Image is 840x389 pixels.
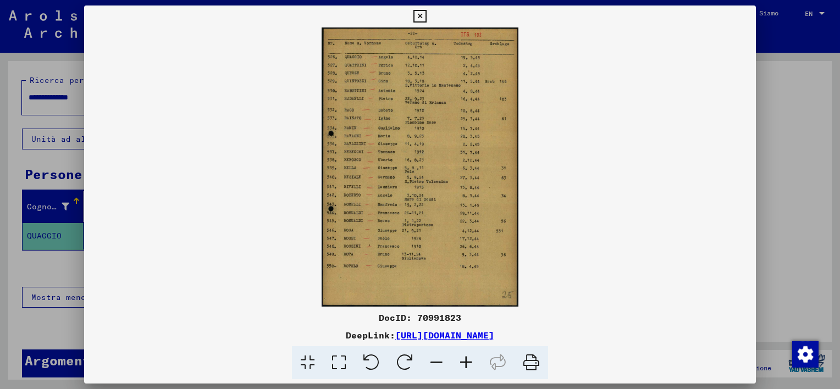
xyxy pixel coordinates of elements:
[792,341,818,367] div: Modifica consenso
[84,311,756,324] div: DocID: 70991823
[84,27,756,307] img: 001.jpg
[792,341,819,368] img: Zustimmung ändern
[84,329,756,342] div: DeepLink:
[395,330,494,341] a: [URL][DOMAIN_NAME]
